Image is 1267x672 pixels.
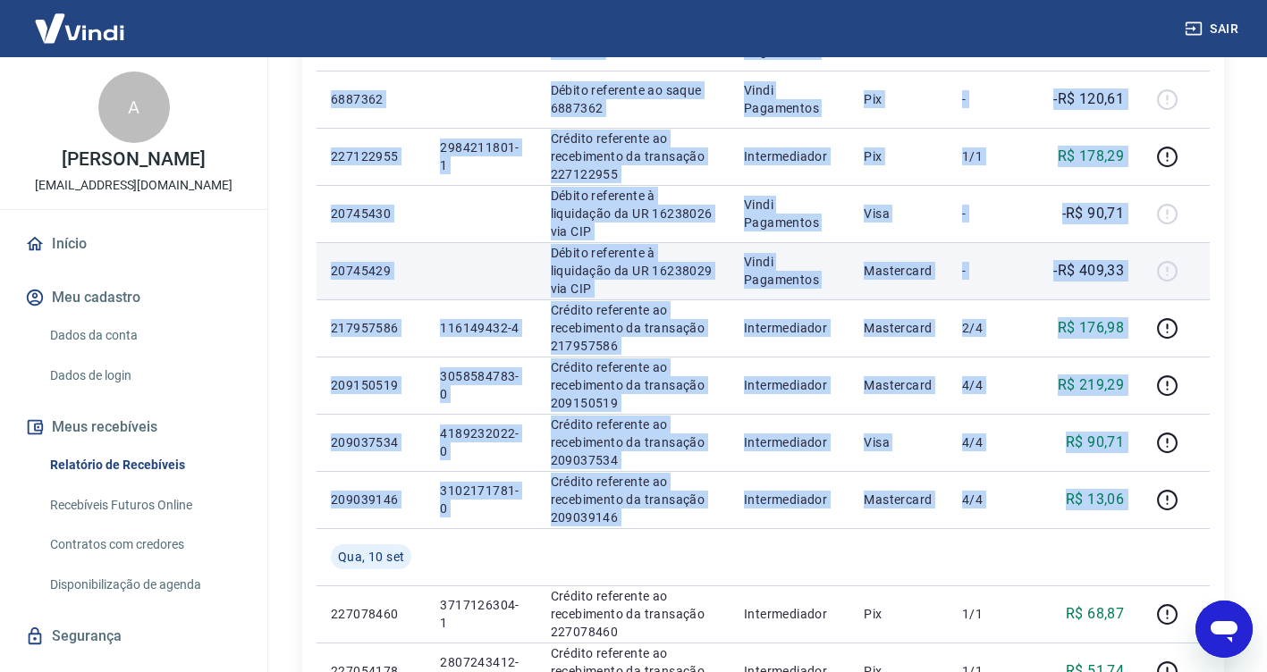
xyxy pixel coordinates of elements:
p: 227078460 [331,605,411,623]
p: 6887362 [331,90,411,108]
a: Dados da conta [43,317,246,354]
p: Mastercard [864,262,933,280]
p: Vindi Pagamentos [744,253,835,289]
p: 217957586 [331,319,411,337]
p: Mastercard [864,376,933,394]
p: -R$ 90,71 [1062,203,1125,224]
p: Crédito referente ao recebimento da transação 209037534 [551,416,715,469]
p: 4/4 [962,433,1015,451]
p: [EMAIL_ADDRESS][DOMAIN_NAME] [35,176,232,195]
div: A [98,71,170,143]
p: R$ 68,87 [1066,603,1124,625]
p: Intermediador [744,147,835,165]
p: 20745430 [331,205,411,223]
p: Visa [864,433,933,451]
p: Intermediador [744,433,835,451]
p: 209150519 [331,376,411,394]
button: Sair [1181,13,1246,46]
p: R$ 90,71 [1066,432,1124,453]
p: 227122955 [331,147,411,165]
span: Qua, 10 set [338,548,404,566]
a: Dados de login [43,357,246,394]
a: Recebíveis Futuros Online [43,487,246,524]
p: Crédito referente ao recebimento da transação 209039146 [551,473,715,526]
iframe: Botão para abrir a janela de mensagens [1195,601,1253,658]
p: Intermediador [744,319,835,337]
a: Início [21,224,246,264]
p: 2/4 [962,319,1015,337]
p: 3717126304-1 [440,596,521,632]
p: 209039146 [331,491,411,508]
p: 209037534 [331,433,411,451]
p: Crédito referente ao recebimento da transação 227122955 [551,130,715,183]
p: Crédito referente ao recebimento da transação 227078460 [551,587,715,641]
p: Intermediador [744,376,835,394]
p: Débito referente ao saque 6887362 [551,81,715,117]
p: R$ 13,06 [1066,489,1124,510]
p: Débito referente à liquidação da UR 16238029 via CIP [551,244,715,298]
button: Meu cadastro [21,278,246,317]
p: Pix [864,90,933,108]
p: Intermediador [744,605,835,623]
p: 4/4 [962,491,1015,508]
a: Disponibilização de agenda [43,567,246,603]
p: 1/1 [962,605,1015,623]
p: 116149432-4 [440,319,521,337]
p: -R$ 120,61 [1053,88,1124,110]
p: Vindi Pagamentos [744,81,835,117]
p: Mastercard [864,319,933,337]
p: Intermediador [744,491,835,508]
p: Vindi Pagamentos [744,196,835,231]
p: 4/4 [962,376,1015,394]
p: - [962,205,1015,223]
p: Pix [864,605,933,623]
p: 20745429 [331,262,411,280]
a: Segurança [21,617,246,656]
p: 3102171781-0 [440,482,521,517]
button: Meus recebíveis [21,407,246,447]
p: Débito referente à liquidação da UR 16238026 via CIP [551,187,715,240]
p: R$ 176,98 [1058,317,1125,339]
p: Visa [864,205,933,223]
a: Relatório de Recebíveis [43,447,246,483]
p: - [962,262,1015,280]
p: Mastercard [864,491,933,508]
p: R$ 219,29 [1058,374,1125,396]
p: -R$ 409,33 [1053,260,1124,281]
p: - [962,90,1015,108]
p: 3058584783-0 [440,367,521,403]
p: [PERSON_NAME] [62,150,205,169]
p: Pix [864,147,933,165]
a: Contratos com credores [43,526,246,563]
p: Crédito referente ao recebimento da transação 209150519 [551,358,715,412]
img: Vindi [21,1,138,55]
p: 1/1 [962,147,1015,165]
p: 4189232022-0 [440,424,521,460]
p: R$ 178,29 [1058,146,1125,167]
p: Crédito referente ao recebimento da transação 217957586 [551,301,715,355]
p: 2984211801-1 [440,139,521,174]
